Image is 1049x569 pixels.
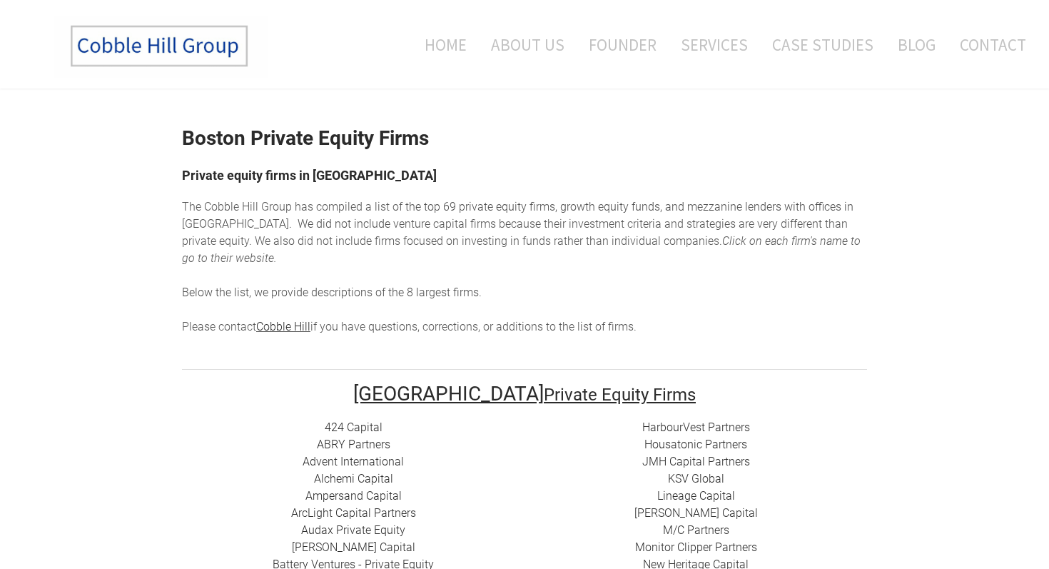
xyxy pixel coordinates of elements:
[292,540,415,554] a: [PERSON_NAME] Capital
[657,489,735,503] a: Lineage Capital
[54,15,268,78] img: The Cobble Hill Group LLC
[182,217,848,248] span: enture capital firms because their investment criteria and strategies are very different than pri...
[635,540,757,554] a: ​Monitor Clipper Partners
[317,438,390,451] a: ​ABRY Partners
[353,382,544,406] font: [GEOGRAPHIC_DATA]
[670,15,759,74] a: Services
[303,455,404,468] a: Advent International
[480,15,575,74] a: About Us
[314,472,393,485] a: Alchemi Capital
[887,15,946,74] a: Blog
[305,489,402,503] a: ​Ampersand Capital
[403,15,477,74] a: Home
[301,523,405,537] a: Audax Private Equity
[644,438,747,451] a: Housatonic Partners
[663,523,729,537] a: ​M/C Partners
[182,200,409,213] span: The Cobble Hill Group has compiled a list of t
[578,15,667,74] a: Founder
[182,126,429,150] strong: Boston Private Equity Firms
[544,385,696,405] font: Private Equity Firms
[325,421,382,434] a: 424 Capital
[642,455,750,468] a: ​JMH Capital Partners
[761,15,884,74] a: Case Studies
[182,168,437,183] font: Private equity firms in [GEOGRAPHIC_DATA]
[291,506,416,520] a: ​ArcLight Capital Partners
[949,15,1026,74] a: Contact
[668,472,724,485] a: ​KSV Global
[182,320,637,333] span: Please contact if you have questions, corrections, or additions to the list of firms.
[642,421,750,434] a: HarbourVest Partners
[634,506,758,520] a: [PERSON_NAME] Capital
[256,320,310,333] a: Cobble Hill
[182,198,867,336] div: he top 69 private equity firms, growth equity funds, and mezzanine lenders with offices in [GEOGR...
